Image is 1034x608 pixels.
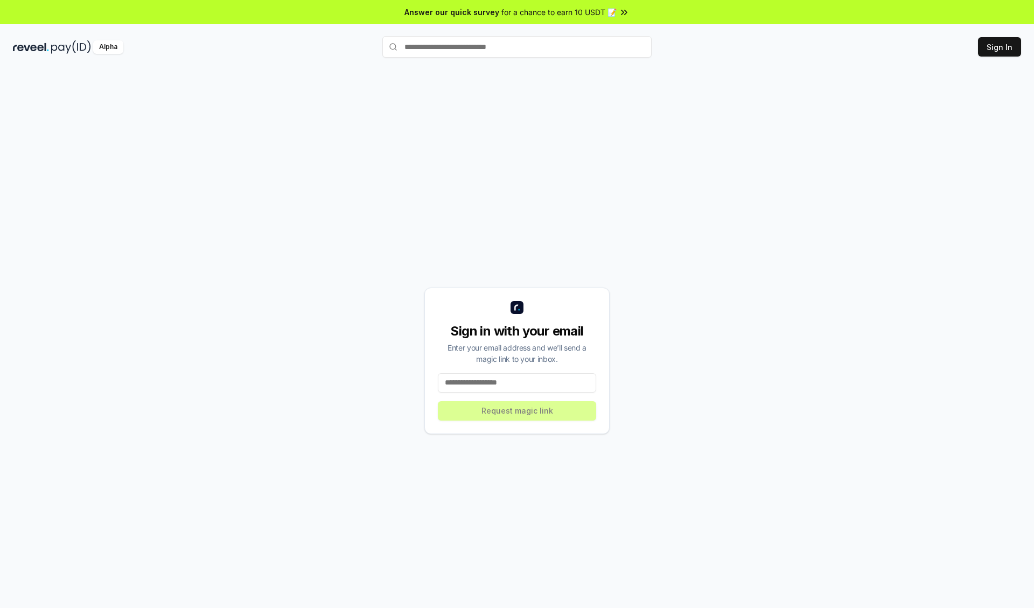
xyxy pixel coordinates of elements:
img: reveel_dark [13,40,49,54]
div: Alpha [93,40,123,54]
div: Enter your email address and we’ll send a magic link to your inbox. [438,342,596,365]
button: Sign In [978,37,1021,57]
img: pay_id [51,40,91,54]
img: logo_small [511,301,523,314]
span: Answer our quick survey [404,6,499,18]
div: Sign in with your email [438,323,596,340]
span: for a chance to earn 10 USDT 📝 [501,6,617,18]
